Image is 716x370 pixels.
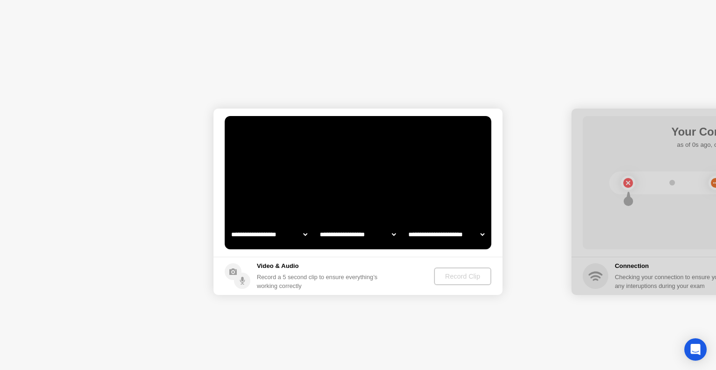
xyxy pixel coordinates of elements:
select: Available microphones [406,225,486,244]
select: Available cameras [229,225,309,244]
div: Record Clip [438,273,488,280]
h5: Video & Audio [257,261,381,271]
select: Available speakers [318,225,398,244]
div: Record a 5 second clip to ensure everything’s working correctly [257,273,381,290]
div: Open Intercom Messenger [684,338,707,361]
button: Record Clip [434,267,491,285]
